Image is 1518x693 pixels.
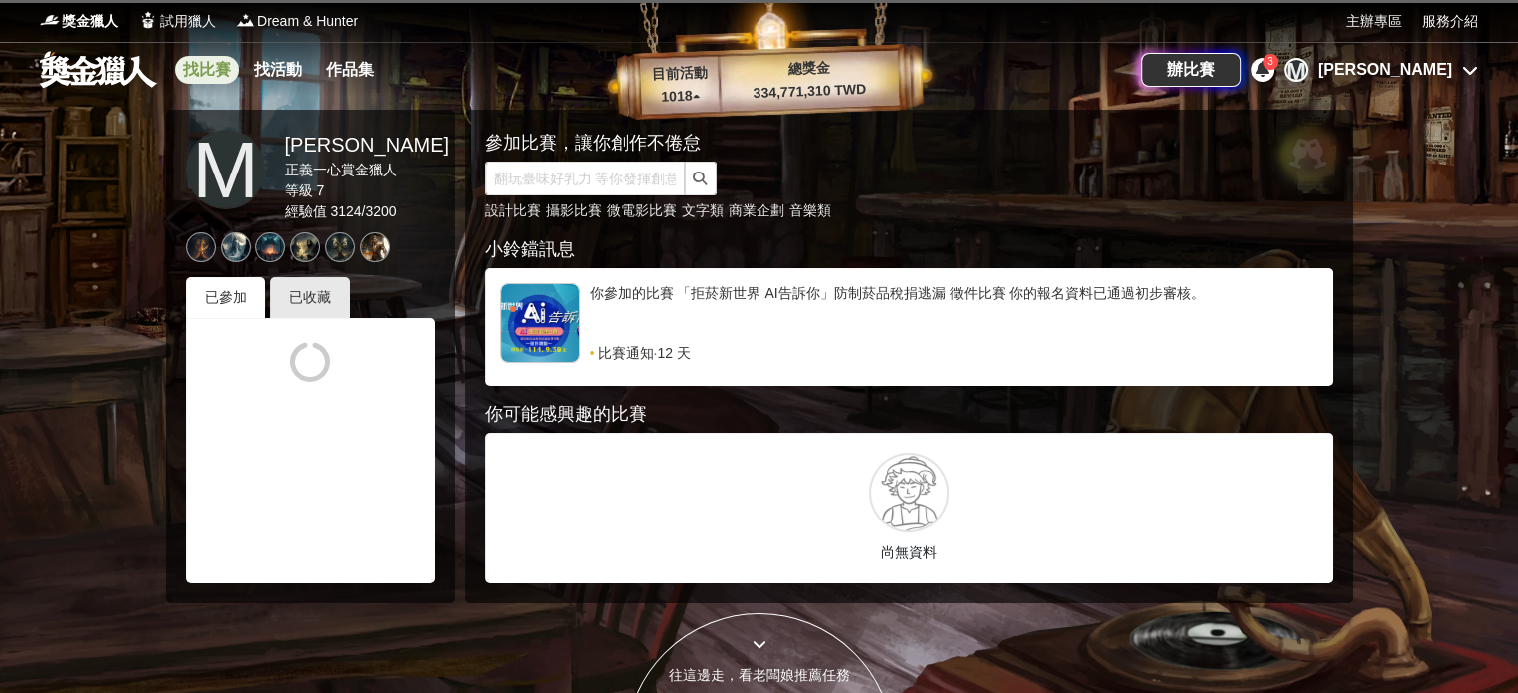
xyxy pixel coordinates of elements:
[1318,58,1452,82] div: [PERSON_NAME]
[607,202,677,218] a: 微電影比賽
[40,11,118,32] a: Logo獎金獵人
[598,343,654,363] span: 比賽通知
[485,202,541,218] a: 設計比賽
[626,665,893,686] div: 往這邊走，看老闆娘推薦任務
[495,542,1323,563] p: 尚無資料
[236,11,358,32] a: LogoDream & Hunter
[720,78,900,105] p: 334,771,310 TWD
[654,343,658,363] span: ·
[285,130,449,160] div: [PERSON_NAME]
[1267,56,1273,67] span: 3
[1284,58,1308,82] div: M
[62,11,118,32] span: 獎金獵人
[270,277,350,318] div: 已收藏
[485,236,1333,263] div: 小鈴鐺訊息
[789,202,831,218] a: 音樂類
[729,202,784,218] a: 商業企劃
[186,277,265,318] div: 已參加
[546,202,602,218] a: 攝影比賽
[500,283,1318,363] a: 你參加的比賽 「拒菸新世界 AI告訴你」防制菸品稅捐逃漏 徵件比賽 你的報名資料已通過初步審核。比賽通知·12 天
[640,85,721,109] p: 1018 ▴
[257,11,358,32] span: Dream & Hunter
[138,11,216,32] a: Logo試用獵人
[485,162,685,195] input: 翻玩臺味好乳力 等你發揮創意！
[40,10,60,30] img: Logo
[316,182,324,198] span: 7
[138,10,158,30] img: Logo
[285,160,449,180] div: 正義一心賞金獵人
[657,343,690,363] span: 12 天
[247,56,310,84] a: 找活動
[236,10,255,30] img: Logo
[485,130,1264,157] div: 參加比賽，讓你創作不倦怠
[175,56,239,84] a: 找比賽
[1346,11,1402,32] a: 主辦專區
[285,182,313,198] span: 等級
[1422,11,1478,32] a: 服務介紹
[682,202,724,218] a: 文字類
[285,203,327,219] span: 經驗值
[719,55,899,82] p: 總獎金
[186,130,265,209] a: M
[330,203,396,219] span: 3124 / 3200
[1141,53,1241,87] a: 辦比賽
[590,283,1318,343] div: 你參加的比賽 「拒菸新世界 AI告訴你」防制菸品稅捐逃漏 徵件比賽 你的報名資料已通過初步審核。
[318,56,382,84] a: 作品集
[485,401,1333,428] div: 你可能感興趣的比賽
[639,62,720,86] p: 目前活動
[160,11,216,32] span: 試用獵人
